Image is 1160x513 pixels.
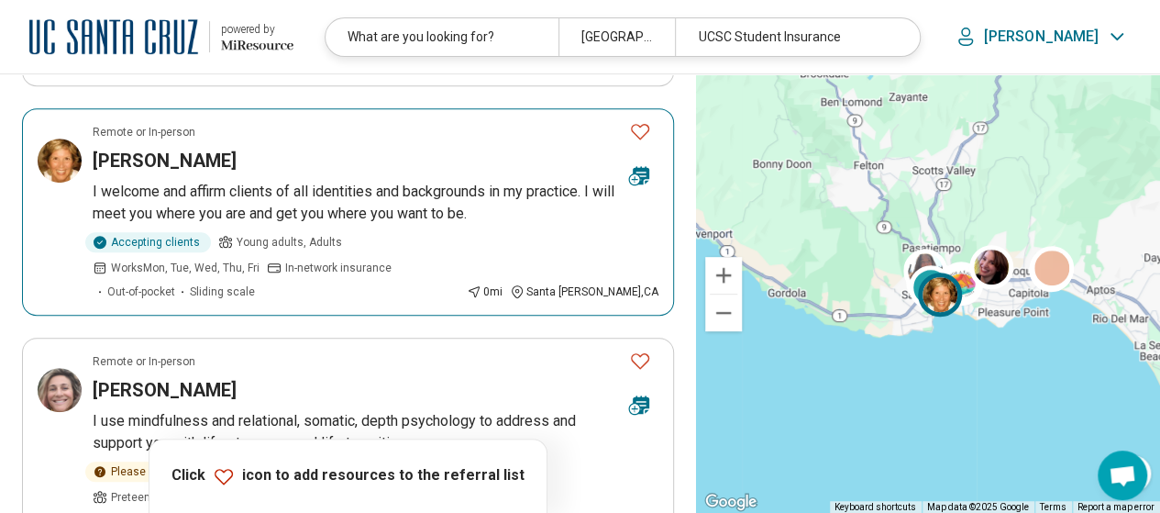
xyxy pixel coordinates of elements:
[984,28,1099,46] p: [PERSON_NAME]
[675,18,908,56] div: UCSC Student Insurance
[705,257,742,294] button: Zoom in
[705,295,742,331] button: Zoom out
[1077,502,1154,512] a: Report a map error
[111,489,400,506] span: Preteen, Teen, Young adults, Adults, Seniors (65 or older)
[622,113,658,151] button: Favorite
[326,18,558,56] div: What are you looking for?
[285,260,392,276] span: In-network insurance
[190,284,255,300] span: Sliding scale
[107,284,175,300] span: Out-of-pocket
[1040,502,1066,512] a: Terms (opens in new tab)
[237,234,342,251] span: Young adults, Adults
[93,148,237,173] h3: [PERSON_NAME]
[622,342,658,380] button: Favorite
[467,284,503,300] div: 0 mi
[221,21,293,38] div: powered by
[85,462,194,482] div: Please inquire
[93,410,658,454] p: I use mindfulness and relational, somatic, depth psychology to address and support you with life ...
[29,15,293,59] a: University of California at Santa Cruzpowered by
[29,15,198,59] img: University of California at Santa Cruz
[558,18,675,56] div: [GEOGRAPHIC_DATA], [GEOGRAPHIC_DATA]
[93,124,195,140] p: Remote or In-person
[510,284,658,300] div: Santa [PERSON_NAME] , CA
[93,377,237,403] h3: [PERSON_NAME]
[909,265,953,309] div: 2
[93,353,195,370] p: Remote or In-person
[85,232,211,252] div: Accepting clients
[111,260,260,276] span: Works Mon, Tue, Wed, Thu, Fri
[927,502,1029,512] span: Map data ©2025 Google
[93,181,658,225] p: I welcome and affirm clients of all identities and backgrounds in my practice. I will meet you wh...
[171,465,525,487] p: Click icon to add resources to the referral list
[1098,451,1147,500] div: Open chat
